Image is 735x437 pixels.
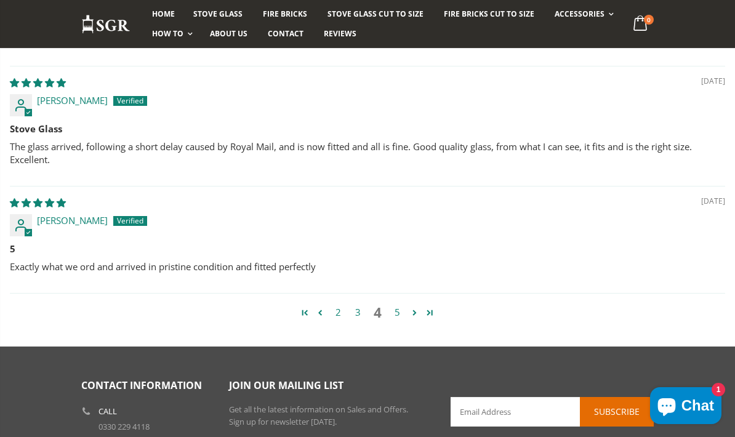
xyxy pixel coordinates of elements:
span: Reviews [324,28,356,39]
inbox-online-store-chat: Shopify online store chat [646,387,725,427]
a: Page 5 [422,305,438,320]
b: Call [98,407,117,415]
input: Email Address [451,397,654,427]
a: Page 3 [313,305,328,320]
span: 0 [644,15,654,25]
a: Stove Glass [184,4,252,24]
a: About us [201,24,257,44]
b: 5 [10,243,725,255]
a: 0330 229 4118 [98,421,150,432]
span: How To [152,28,183,39]
span: [DATE] [701,196,725,207]
span: Fire Bricks [263,9,307,19]
b: Stove Glass [10,122,725,135]
a: Home [143,4,184,24]
a: Accessories [545,4,620,24]
p: The glass arrived, following a short delay caused by Royal Mail, and is now fitted and all is fin... [10,140,725,166]
span: Home [152,9,175,19]
a: Page 3 [348,305,367,319]
a: Page 2 [328,305,348,319]
span: [PERSON_NAME] [37,94,108,106]
a: Page 5 [407,305,422,320]
span: Stove Glass Cut To Size [327,9,423,19]
span: 5 star review [10,76,66,89]
span: Join our mailing list [229,379,343,392]
a: 0 [629,12,654,36]
span: [DATE] [701,76,725,87]
span: Contact Information [81,379,202,392]
img: Stove Glass Replacement [81,14,131,34]
span: 5 star review [10,196,66,209]
span: Contact [268,28,303,39]
a: Contact [259,24,313,44]
a: Page 5 [387,305,407,319]
a: Reviews [315,24,366,44]
span: About us [210,28,247,39]
a: Stove Glass Cut To Size [318,4,432,24]
a: Fire Bricks [254,4,316,24]
a: Page 1 [297,305,313,320]
span: Stove Glass [193,9,243,19]
button: Subscribe [580,397,654,427]
span: Accessories [555,9,604,19]
a: How To [143,24,199,44]
span: Fire Bricks Cut To Size [444,9,534,19]
a: Fire Bricks Cut To Size [435,4,544,24]
span: [PERSON_NAME] [37,214,108,227]
p: Exactly what we ord and arrived in pristine condition and fitted perfectly [10,260,725,273]
p: Get all the latest information on Sales and Offers. Sign up for newsletter [DATE]. [229,404,432,428]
